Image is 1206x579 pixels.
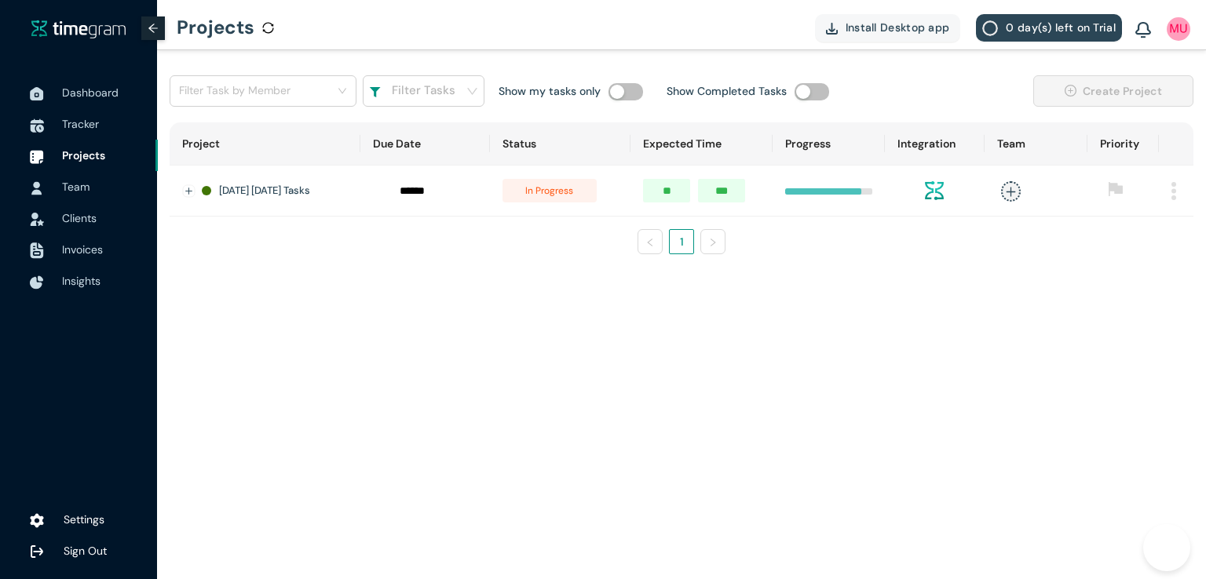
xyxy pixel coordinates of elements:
button: 0 day(s) left on Trial [976,14,1122,42]
th: Due Date [360,122,490,166]
img: TimeTrackerIcon [30,118,44,133]
h1: Show my tasks only [499,82,601,100]
img: MenuIcon.83052f96084528689178504445afa2f4.svg [1171,182,1176,200]
th: Progress [773,122,885,166]
span: Tracker [62,117,99,131]
span: plus [1001,181,1021,201]
img: UserIcon [1167,17,1190,41]
iframe: Toggle Customer Support [1143,524,1190,571]
span: Settings [64,512,104,526]
span: Projects [62,148,105,162]
span: sync [262,22,274,34]
th: Expected Time [630,122,772,166]
span: Clients [62,211,97,225]
h1: Projects [177,4,254,51]
h1: Filter Tasks [392,82,455,100]
img: InsightsIcon [30,275,44,289]
span: left [645,238,655,247]
span: flag [1108,181,1124,197]
span: in progress [502,179,597,202]
a: 1 [670,230,693,253]
button: Expand row [183,185,196,198]
th: Priority [1087,122,1159,166]
span: Insights [62,274,100,288]
img: integration [925,181,944,200]
img: settings.78e04af822cf15d41b38c81147b09f22.svg [30,513,44,529]
a: timegram [31,19,126,38]
li: Next Page [700,229,725,254]
span: Invoices [62,242,103,257]
img: logOut.ca60ddd252d7bab9102ea2608abe0238.svg [30,544,44,559]
th: Team [985,122,1088,166]
img: DownloadApp [826,23,838,35]
img: timegram [31,20,126,38]
span: down [466,86,478,97]
img: filterIcon [369,87,381,98]
li: 1 [669,229,694,254]
span: Team [62,180,90,194]
span: 0 day(s) left on Trial [1006,19,1116,36]
button: right [700,229,725,254]
div: [DATE] [DATE] Tasks [202,183,348,198]
span: Dashboard [62,86,119,100]
h1: Show Completed Tasks [667,82,787,100]
h1: [DATE] [DATE] Tasks [219,183,310,198]
img: BellIcon [1135,22,1151,39]
li: Previous Page [638,229,663,254]
th: Status [490,122,630,166]
th: Integration [885,122,985,166]
span: Sign Out [64,544,107,558]
button: plus-circleCreate Project [1033,75,1193,107]
img: ProjectIcon [30,150,44,164]
th: Project [170,122,360,166]
span: Install Desktop app [846,19,950,36]
img: DashboardIcon [30,87,44,101]
img: InvoiceIcon [30,242,44,259]
span: arrow-left [148,23,159,34]
img: UserIcon [30,181,44,195]
button: Install Desktop app [815,14,961,42]
button: left [638,229,663,254]
span: right [708,238,718,247]
img: InvoiceIcon [30,213,44,226]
